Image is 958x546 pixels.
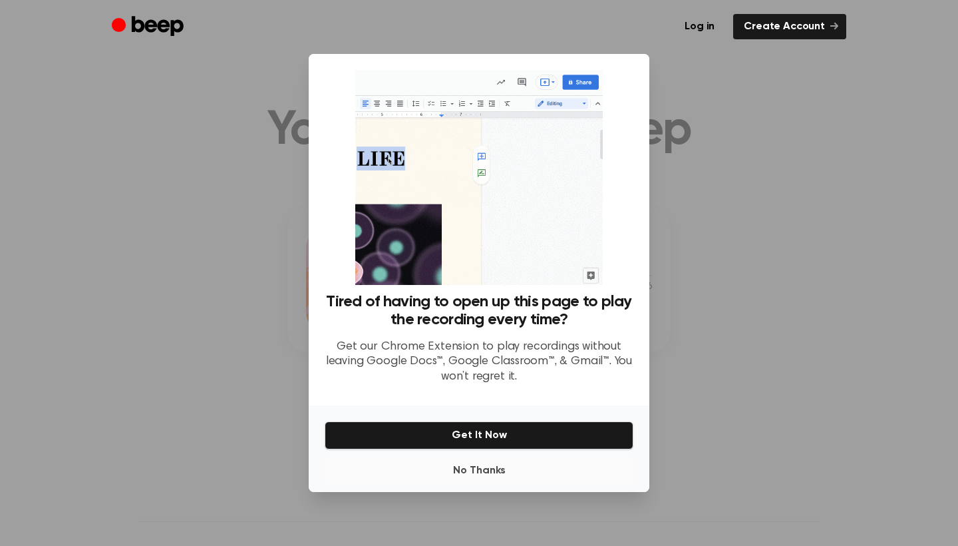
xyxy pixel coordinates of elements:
a: Create Account [733,14,846,39]
p: Get our Chrome Extension to play recordings without leaving Google Docs™, Google Classroom™, & Gm... [325,340,633,385]
h3: Tired of having to open up this page to play the recording every time? [325,293,633,329]
a: Beep [112,14,187,40]
img: Beep extension in action [355,70,602,285]
button: No Thanks [325,457,633,484]
a: Log in [674,14,725,39]
button: Get It Now [325,421,633,449]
